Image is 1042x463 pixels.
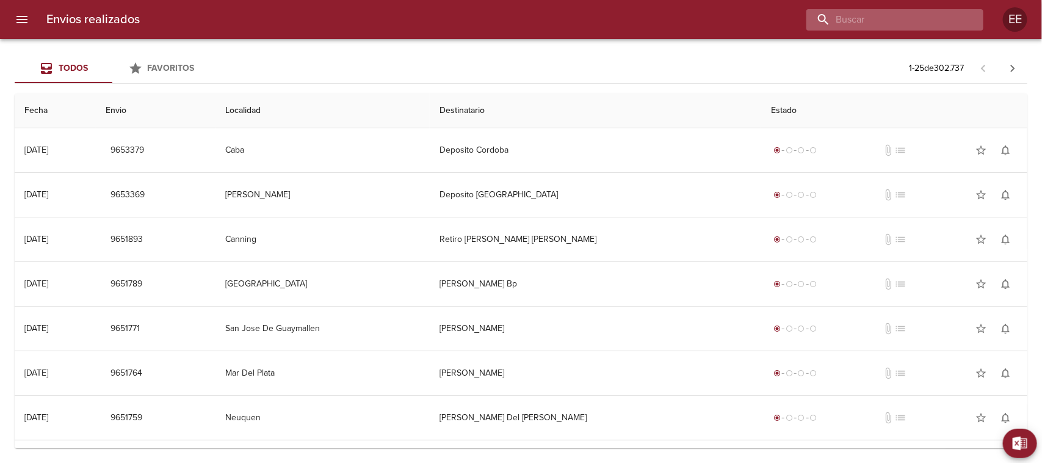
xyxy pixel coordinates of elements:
[810,280,817,288] span: radio_button_unchecked
[771,233,820,246] div: Generado
[969,183,993,207] button: Agregar a favoritos
[106,273,147,296] button: 9651789
[810,236,817,243] span: radio_button_unchecked
[430,351,761,395] td: [PERSON_NAME]
[882,367,894,379] span: No tiene documentos adjuntos
[106,139,149,162] button: 9653379
[806,9,963,31] input: buscar
[24,234,48,244] div: [DATE]
[771,189,820,201] div: Generado
[969,272,993,296] button: Agregar a favoritos
[999,233,1011,246] span: notifications_none
[993,361,1018,385] button: Activar notificaciones
[786,325,793,332] span: radio_button_unchecked
[999,189,1011,201] span: notifications_none
[969,361,993,385] button: Agregar a favoritos
[110,410,142,426] span: 9651759
[215,307,430,351] td: San Jose De Guaymallen
[430,128,761,172] td: Deposito Cordoba
[786,280,793,288] span: radio_button_unchecked
[993,406,1018,430] button: Activar notificaciones
[975,367,987,379] span: star_border
[786,147,793,154] span: radio_button_unchecked
[1003,7,1027,32] div: EE
[975,278,987,290] span: star_border
[771,367,820,379] div: Generado
[894,144,906,156] span: No tiene pedido asociado
[810,147,817,154] span: radio_button_unchecked
[798,191,805,199] span: radio_button_unchecked
[882,278,894,290] span: No tiene documentos adjuntos
[773,236,781,243] span: radio_button_checked
[894,233,906,246] span: No tiene pedido asociado
[15,93,96,128] th: Fecha
[24,145,48,155] div: [DATE]
[773,280,781,288] span: radio_button_checked
[798,414,805,421] span: radio_button_unchecked
[106,228,148,251] button: 9651893
[969,316,993,341] button: Agregar a favoritos
[882,233,894,246] span: No tiene documentos adjuntos
[24,368,48,378] div: [DATE]
[999,412,1011,424] span: notifications_none
[430,396,761,440] td: [PERSON_NAME] Del [PERSON_NAME]
[798,370,805,377] span: radio_button_unchecked
[110,366,142,381] span: 9651764
[215,128,430,172] td: Caba
[430,262,761,306] td: [PERSON_NAME] Bp
[773,191,781,199] span: radio_button_checked
[798,325,805,332] span: radio_button_unchecked
[882,189,894,201] span: No tiene documentos adjuntos
[969,138,993,162] button: Agregar a favoritos
[215,217,430,261] td: Canning
[106,407,147,429] button: 9651759
[975,412,987,424] span: star_border
[1003,429,1037,458] button: Exportar Excel
[771,144,820,156] div: Generado
[999,278,1011,290] span: notifications_none
[786,191,793,199] span: radio_button_unchecked
[110,232,143,247] span: 9651893
[110,143,144,158] span: 9653379
[215,351,430,395] td: Mar Del Plata
[786,414,793,421] span: radio_button_unchecked
[882,144,894,156] span: No tiene documentos adjuntos
[24,279,48,289] div: [DATE]
[975,189,987,201] span: star_border
[215,173,430,217] td: [PERSON_NAME]
[894,189,906,201] span: No tiene pedido asociado
[810,370,817,377] span: radio_button_unchecked
[993,183,1018,207] button: Activar notificaciones
[24,412,48,423] div: [DATE]
[96,93,215,128] th: Envio
[993,227,1018,252] button: Activar notificaciones
[215,93,430,128] th: Localidad
[798,147,805,154] span: radio_button_unchecked
[15,54,210,83] div: Tabs Envios
[993,272,1018,296] button: Activar notificaciones
[798,236,805,243] span: radio_button_unchecked
[773,370,781,377] span: radio_button_checked
[430,173,761,217] td: Deposito [GEOGRAPHIC_DATA]
[430,307,761,351] td: [PERSON_NAME]
[1003,7,1027,32] div: Abrir información de usuario
[969,406,993,430] button: Agregar a favoritos
[106,318,145,340] button: 9651771
[798,280,805,288] span: radio_button_unchecked
[998,54,1027,83] span: Pagina siguiente
[430,217,761,261] td: Retiro [PERSON_NAME] [PERSON_NAME]
[24,189,48,200] div: [DATE]
[975,323,987,335] span: star_border
[999,323,1011,335] span: notifications_none
[24,323,48,334] div: [DATE]
[106,362,147,385] button: 9651764
[773,414,781,421] span: radio_button_checked
[215,396,430,440] td: Neuquen
[999,367,1011,379] span: notifications_none
[894,323,906,335] span: No tiene pedido asociado
[894,278,906,290] span: No tiene pedido asociado
[773,325,781,332] span: radio_button_checked
[110,321,140,337] span: 9651771
[909,62,964,75] p: 1 - 25 de 302.737
[786,236,793,243] span: radio_button_unchecked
